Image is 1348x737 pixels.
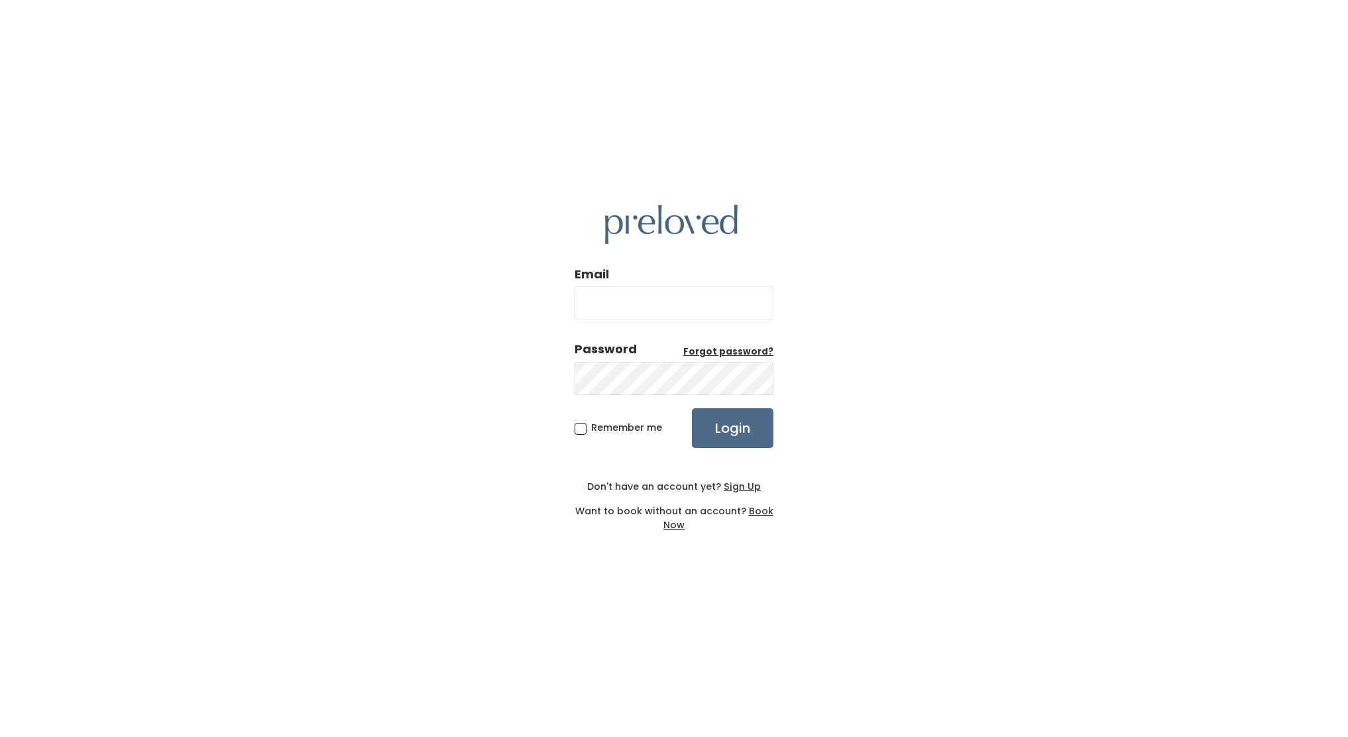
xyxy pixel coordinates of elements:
label: Email [575,266,609,283]
div: Password [575,341,637,358]
input: Login [692,408,773,448]
span: Remember me [591,421,662,434]
u: Forgot password? [683,345,773,358]
a: Book Now [663,504,773,532]
img: preloved logo [605,205,738,244]
a: Sign Up [721,480,761,493]
a: Forgot password? [683,345,773,359]
u: Sign Up [724,480,761,493]
div: Don't have an account yet? [575,480,773,494]
div: Want to book without an account? [575,494,773,532]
